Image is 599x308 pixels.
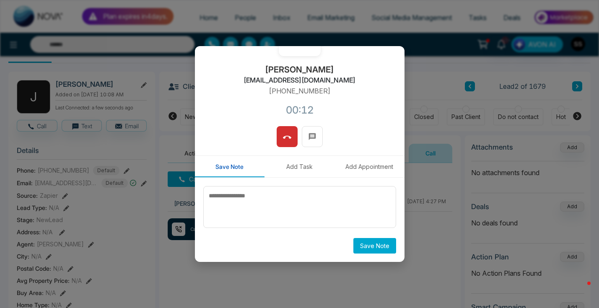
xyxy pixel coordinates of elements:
button: Add Task [264,156,335,177]
button: Save Note [195,156,265,177]
iframe: Intercom live chat [570,280,591,300]
p: [PHONE_NUMBER] [269,86,330,96]
div: 00:12 [286,103,314,118]
h2: [PERSON_NAME] [265,65,334,75]
h2: [EMAIL_ADDRESS][DOMAIN_NAME] [244,76,355,84]
button: Save Note [353,238,396,254]
button: Add Appointment [335,156,405,177]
